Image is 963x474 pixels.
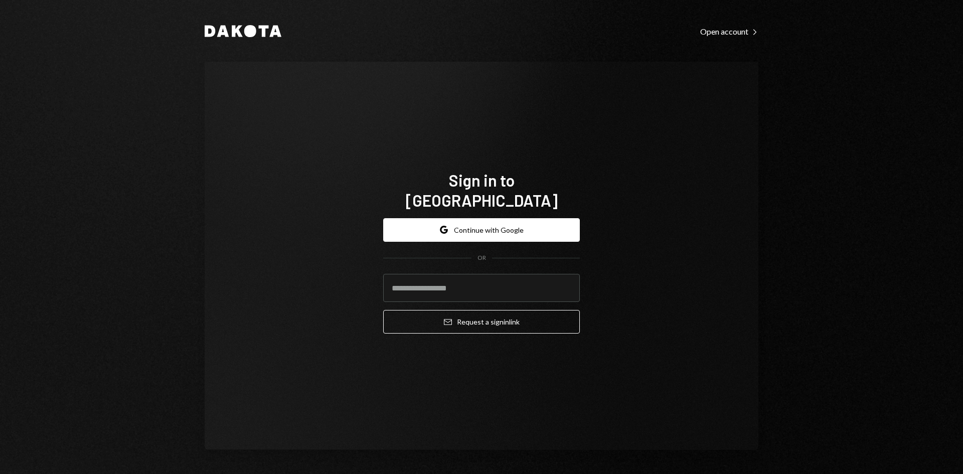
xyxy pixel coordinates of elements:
button: Request a signinlink [383,310,580,334]
button: Continue with Google [383,218,580,242]
div: OR [477,254,486,262]
div: Open account [700,27,758,37]
h1: Sign in to [GEOGRAPHIC_DATA] [383,170,580,210]
a: Open account [700,26,758,37]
